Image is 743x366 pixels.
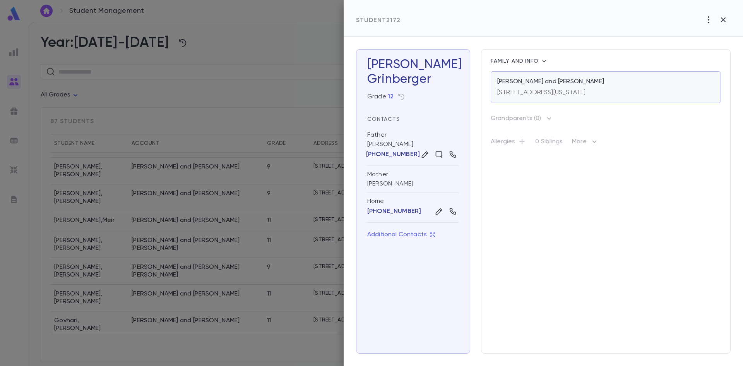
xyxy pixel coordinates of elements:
div: [PERSON_NAME] [367,166,459,193]
div: Father [367,131,387,139]
p: Grandparents ( 0 ) [491,115,541,122]
p: Allergies [491,138,526,149]
div: Grinberger [367,72,459,87]
button: 12 [388,93,394,101]
div: [PERSON_NAME] [367,126,459,166]
div: Home [367,198,459,205]
p: [PHONE_NUMBER] [366,151,420,158]
div: Grade [367,93,394,101]
h3: [PERSON_NAME] [367,57,459,87]
p: 0 Siblings [535,138,563,149]
p: More [572,137,599,149]
button: [PHONE_NUMBER] [367,151,419,158]
div: Mother [367,170,388,179]
span: Student 2172 [356,17,401,24]
button: Additional Contacts [367,227,435,242]
button: [PHONE_NUMBER] [367,208,421,215]
p: [STREET_ADDRESS][US_STATE] [497,89,585,96]
span: Family and info [491,58,540,64]
p: Additional Contacts [367,231,435,239]
button: Grandparents (0) [491,112,553,125]
span: Contacts [367,117,400,122]
p: [PERSON_NAME] and [PERSON_NAME] [497,78,604,86]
